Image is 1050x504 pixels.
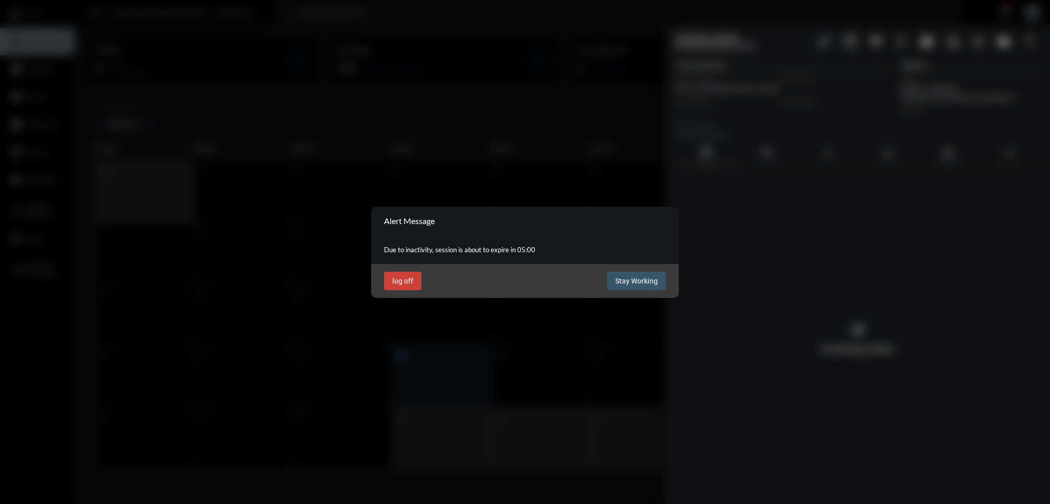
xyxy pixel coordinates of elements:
[384,246,666,254] p: Due to inactivity, session is about to expire in 05:00
[392,277,413,285] span: log off
[384,272,421,290] button: log off
[384,216,435,226] h2: Alert Message
[615,277,658,285] span: Stay Working
[607,272,666,290] button: Stay Working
